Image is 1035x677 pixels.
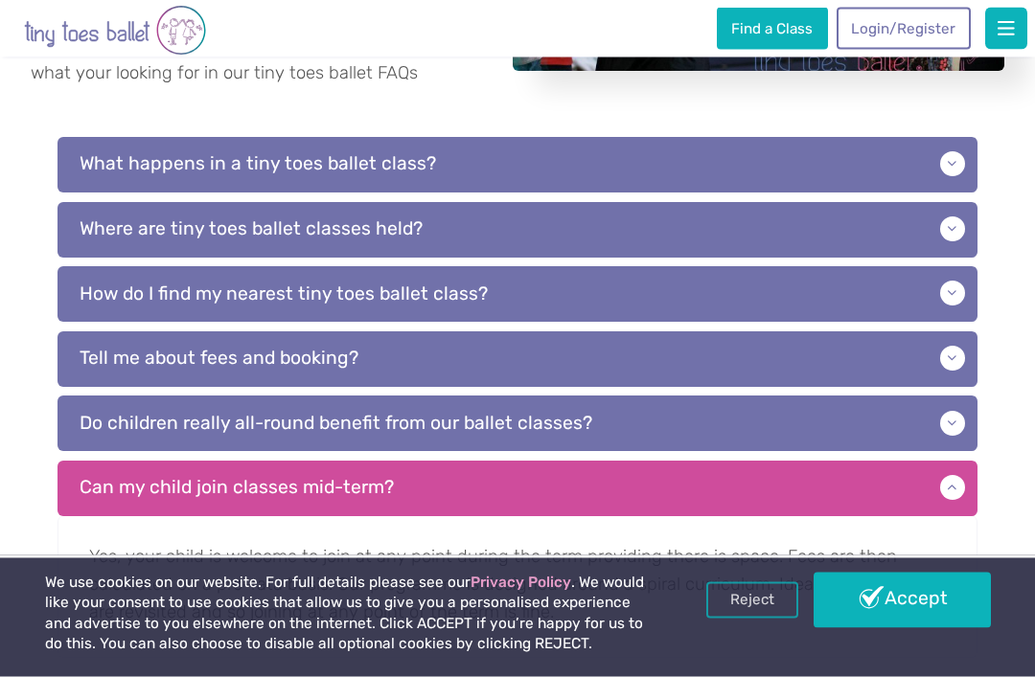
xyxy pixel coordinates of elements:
a: Privacy Policy [471,574,571,591]
p: Yes, your child is welcome to join at any point during the term providing there is space. Fees ar... [57,517,977,659]
p: What happens in a tiny toes ballet class? [57,138,977,193]
p: Tell me about fees and booking? [57,332,977,388]
p: We use cookies on our website. For full details please see our . We would like your consent to us... [45,573,660,655]
p: Where are tiny toes ballet classes held? [57,203,977,259]
img: tiny toes ballet [24,4,206,57]
a: Accept [814,573,990,628]
a: Find a Class [717,8,828,50]
a: Reject [706,582,798,619]
p: How do I find my nearest tiny toes ballet class? [57,267,977,323]
p: Can my child join classes mid-term? [57,462,977,517]
p: Do children really all-round benefit from our ballet classes? [57,396,977,452]
a: Login/Register [837,8,971,50]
